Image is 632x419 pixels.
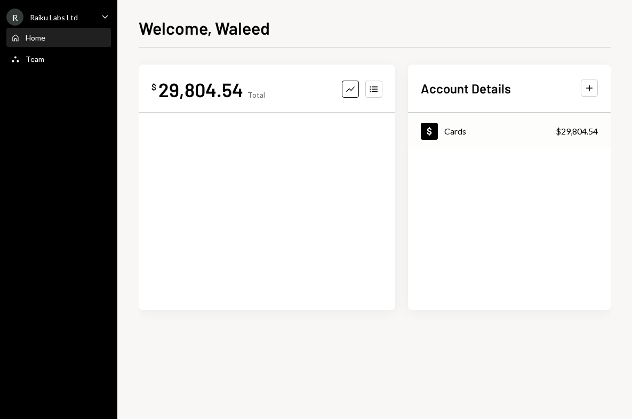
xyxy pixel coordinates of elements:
[6,49,111,68] a: Team
[26,54,44,64] div: Team
[151,82,156,92] div: $
[421,80,511,97] h2: Account Details
[247,90,265,99] div: Total
[30,13,78,22] div: Raiku Labs Ltd
[556,125,598,138] div: $29,804.54
[408,113,611,149] a: Cards$29,804.54
[139,17,270,38] h1: Welcome, Waleed
[6,9,23,26] div: R
[444,126,466,136] div: Cards
[158,77,243,101] div: 29,804.54
[26,33,45,42] div: Home
[6,28,111,47] a: Home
